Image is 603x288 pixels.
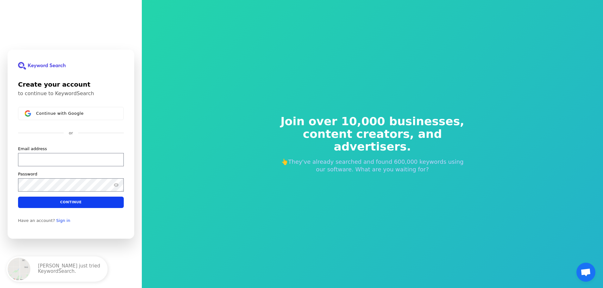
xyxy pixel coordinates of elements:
[36,111,84,116] span: Continue with Google
[18,107,124,120] button: Sign in with GoogleContinue with Google
[38,263,101,275] p: [PERSON_NAME] just tried KeywordSearch.
[18,80,124,89] h1: Create your account
[18,196,124,208] button: Continue
[576,263,595,282] a: Chat abierto
[25,110,31,117] img: Sign in with Google
[276,158,469,173] p: 👆They've already searched and found 600,000 keywords using our software. What are you waiting for?
[276,115,469,128] span: Join over 10,000 businesses,
[56,218,70,223] a: Sign in
[18,62,66,70] img: KeywordSearch
[112,181,120,188] button: Show password
[69,130,73,136] p: or
[276,128,469,153] span: content creators, and advertisers.
[18,146,47,151] label: Email address
[18,171,37,177] label: Password
[18,218,55,223] span: Have an account?
[8,258,30,280] img: United States
[18,90,124,97] p: to continue to KeywordSearch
